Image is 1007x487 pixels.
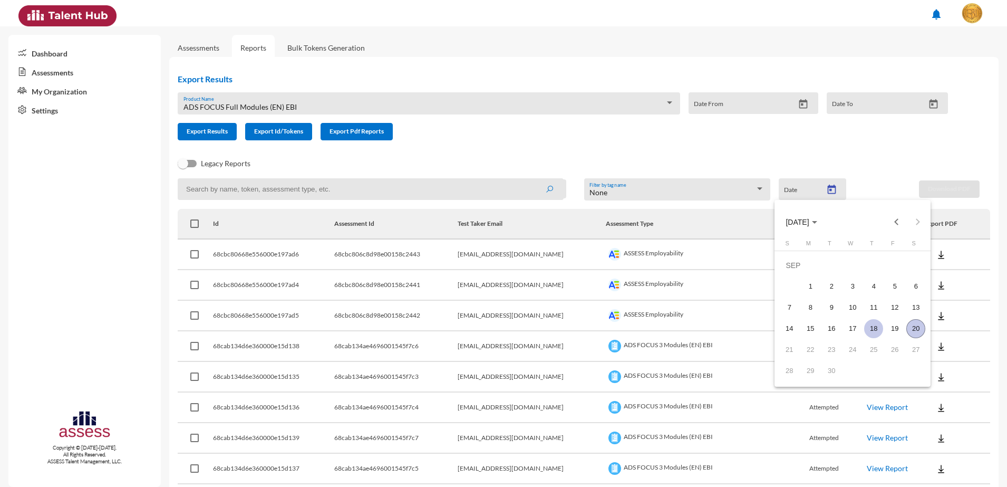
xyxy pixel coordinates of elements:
[905,339,926,360] td: September 27, 2025
[801,319,820,338] div: 15
[779,297,800,318] td: September 7, 2025
[906,277,925,296] div: 6
[885,298,904,317] div: 12
[863,276,884,297] td: September 4, 2025
[843,277,862,296] div: 3
[906,319,925,338] div: 20
[843,298,862,317] div: 10
[780,319,799,338] div: 14
[801,298,820,317] div: 8
[886,212,907,233] button: Previous month
[822,319,841,338] div: 16
[884,240,905,251] th: Friday
[884,339,905,360] td: September 26, 2025
[821,339,842,360] td: September 23, 2025
[780,298,799,317] div: 7
[800,318,821,339] td: September 15, 2025
[821,360,842,381] td: September 30, 2025
[905,318,926,339] td: September 20, 2025
[863,318,884,339] td: September 18, 2025
[842,240,863,251] th: Wednesday
[821,276,842,297] td: September 2, 2025
[780,361,799,380] div: 28
[779,360,800,381] td: September 28, 2025
[800,360,821,381] td: September 29, 2025
[843,340,862,359] div: 24
[779,255,926,276] td: SEP
[864,340,883,359] div: 25
[864,298,883,317] div: 11
[800,276,821,297] td: September 1, 2025
[842,276,863,297] td: September 3, 2025
[786,218,809,226] span: [DATE]
[821,297,842,318] td: September 9, 2025
[885,340,904,359] div: 26
[821,318,842,339] td: September 16, 2025
[779,240,800,251] th: Sunday
[822,340,841,359] div: 23
[863,240,884,251] th: Thursday
[863,297,884,318] td: September 11, 2025
[822,277,841,296] div: 2
[822,361,841,380] div: 30
[884,318,905,339] td: September 19, 2025
[801,277,820,296] div: 1
[885,319,904,338] div: 19
[800,297,821,318] td: September 8, 2025
[905,297,926,318] td: September 13, 2025
[780,340,799,359] div: 21
[863,339,884,360] td: September 25, 2025
[905,276,926,297] td: September 6, 2025
[907,212,928,233] button: Next month
[885,277,904,296] div: 5
[842,339,863,360] td: September 24, 2025
[884,297,905,318] td: September 12, 2025
[864,319,883,338] div: 18
[779,339,800,360] td: September 21, 2025
[905,240,926,251] th: Saturday
[822,298,841,317] div: 9
[842,297,863,318] td: September 10, 2025
[843,319,862,338] div: 17
[821,240,842,251] th: Tuesday
[801,361,820,380] div: 29
[842,318,863,339] td: September 17, 2025
[864,277,883,296] div: 4
[906,340,925,359] div: 27
[906,298,925,317] div: 13
[779,318,800,339] td: September 14, 2025
[777,212,825,233] button: Choose month and year
[801,340,820,359] div: 22
[800,339,821,360] td: September 22, 2025
[800,240,821,251] th: Monday
[884,276,905,297] td: September 5, 2025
